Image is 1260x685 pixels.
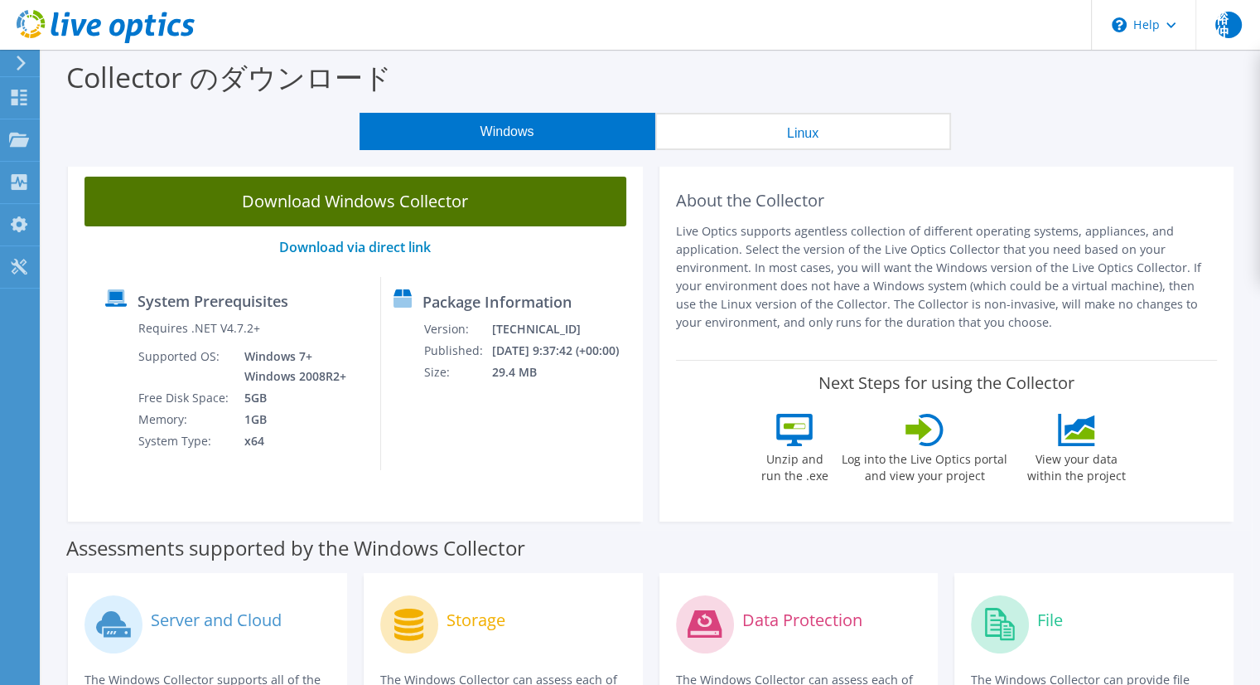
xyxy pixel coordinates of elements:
label: Package Information [422,294,571,310]
td: 5GB [232,387,350,409]
a: Download Windows Collector [84,177,626,226]
td: 1GB [232,409,350,430]
label: System Prerequisites [138,293,288,309]
td: Version: [423,318,491,340]
span: 裕仲 [1215,12,1242,38]
label: Server and Cloud [151,612,282,629]
label: Next Steps for using the Collector [818,373,1074,393]
td: Windows 7+ Windows 2008R2+ [232,346,350,387]
svg: \n [1112,17,1127,32]
td: [TECHNICAL_ID] [491,318,635,340]
label: File [1037,612,1063,629]
label: Collector のダウンロード [66,58,392,96]
td: System Type: [138,430,232,452]
td: Size: [423,362,491,383]
td: 29.4 MB [491,362,635,383]
button: Linux [655,113,951,150]
label: Data Protection [742,612,862,629]
td: Memory: [138,409,232,430]
h2: About the Collector [676,191,1218,211]
button: Windows [360,113,655,150]
label: Requires .NET V4.7.2+ [138,320,260,337]
td: Supported OS: [138,346,232,387]
td: Published: [423,340,491,362]
td: Free Disk Space: [138,387,232,409]
label: Assessments supported by the Windows Collector [66,540,525,556]
label: View your data within the project [1016,446,1136,484]
td: x64 [232,430,350,452]
label: Unzip and run the .exe [756,446,833,484]
label: Log into the Live Optics portal and view your project [841,446,1008,484]
td: [DATE] 9:37:42 (+00:00) [491,340,635,362]
p: Live Optics supports agentless collection of different operating systems, appliances, and applica... [676,222,1218,332]
label: Storage [447,612,505,629]
a: Download via direct link [279,238,431,256]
